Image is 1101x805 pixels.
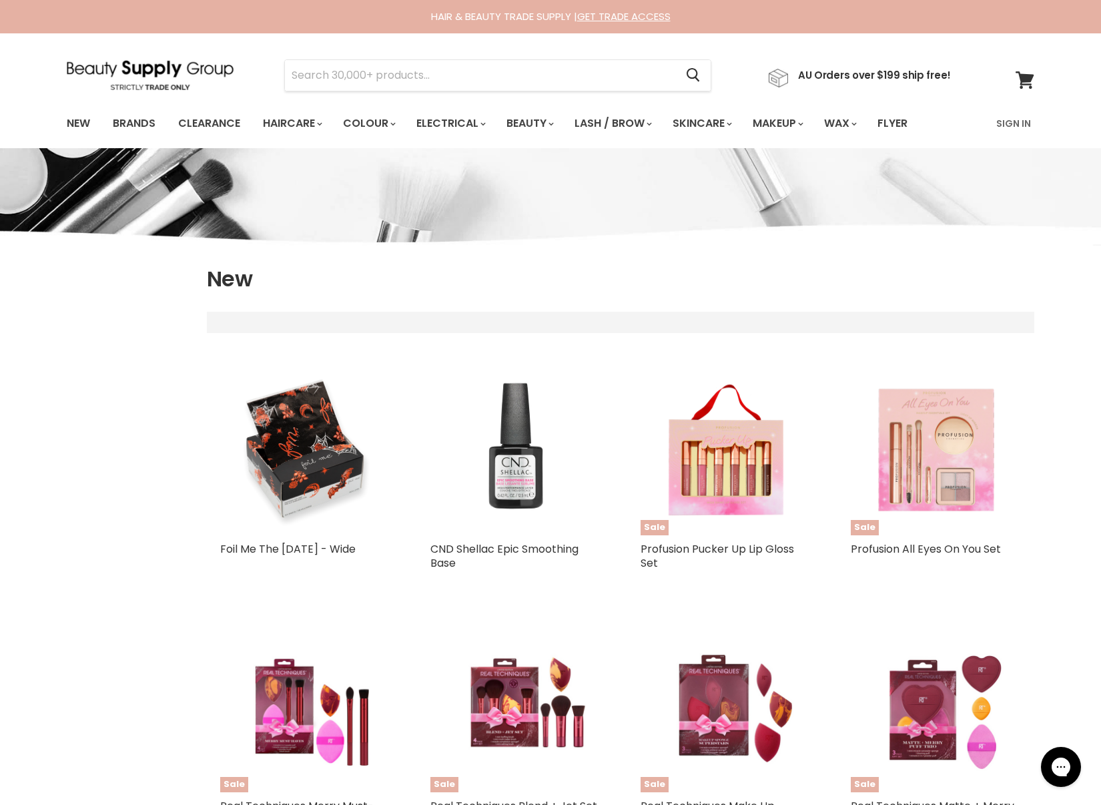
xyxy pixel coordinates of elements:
a: Beauty [496,109,562,138]
img: Real Techniques Make Up Sponge Superstars [641,622,810,792]
a: Flyer [867,109,917,138]
img: Profusion Pucker Up Lip Gloss Set [641,365,811,535]
a: Haircare [253,109,330,138]
a: Profusion All Eyes On You Set Profusion All Eyes On You Set Sale [851,365,1021,535]
img: Real Techniques Blend + Jet Set [431,622,600,792]
a: GET TRADE ACCESS [577,9,671,23]
a: CND Shellac Epic Smoothing Base [430,541,579,571]
a: Real Techniques Merry Must-Haves Sale [220,622,390,792]
a: Profusion All Eyes On You Set [851,541,1001,557]
input: Search [285,60,675,91]
img: Profusion All Eyes On You Set [851,365,1021,535]
h1: New [207,265,1034,293]
a: Profusion Pucker Up Lip Gloss Set Profusion Pucker Up Lip Gloss Set Sale [641,365,811,535]
a: Electrical [406,109,494,138]
div: HAIR & BEAUTY TRADE SUPPLY | [50,10,1051,23]
span: Sale [641,777,669,792]
a: Profusion Pucker Up Lip Gloss Set [641,541,794,571]
a: Skincare [663,109,740,138]
a: Clearance [168,109,250,138]
span: Sale [851,777,879,792]
nav: Main [50,104,1051,143]
a: New [57,109,100,138]
a: Colour [333,109,404,138]
ul: Main menu [57,104,953,143]
img: Real Techniques Matte + Merry Puff Trio [851,622,1020,792]
img: Foil Me The Halloween - Wide [220,365,390,535]
a: Foil Me The [DATE] - Wide [220,541,356,557]
iframe: Gorgias live chat messenger [1034,742,1088,792]
span: Sale [851,520,879,535]
a: Foil Me The Halloween - Wide Foil Me The Halloween - Wide [220,365,390,535]
form: Product [284,59,711,91]
a: Sign In [988,109,1039,138]
a: Lash / Brow [565,109,660,138]
a: Makeup [743,109,811,138]
img: CND Shellac Epic Smoothing Base [430,365,601,535]
a: Wax [814,109,865,138]
span: Sale [220,777,248,792]
a: Brands [103,109,165,138]
button: Search [675,60,711,91]
img: Real Techniques Merry Must-Haves [221,622,390,792]
a: Real Techniques Matte + Merry Puff Trio Sale [851,622,1021,792]
span: Sale [430,777,458,792]
a: Real Techniques Make Up Sponge Superstars Sale [641,622,811,792]
span: Sale [641,520,669,535]
a: Real Techniques Blend + Jet Set Sale [430,622,601,792]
